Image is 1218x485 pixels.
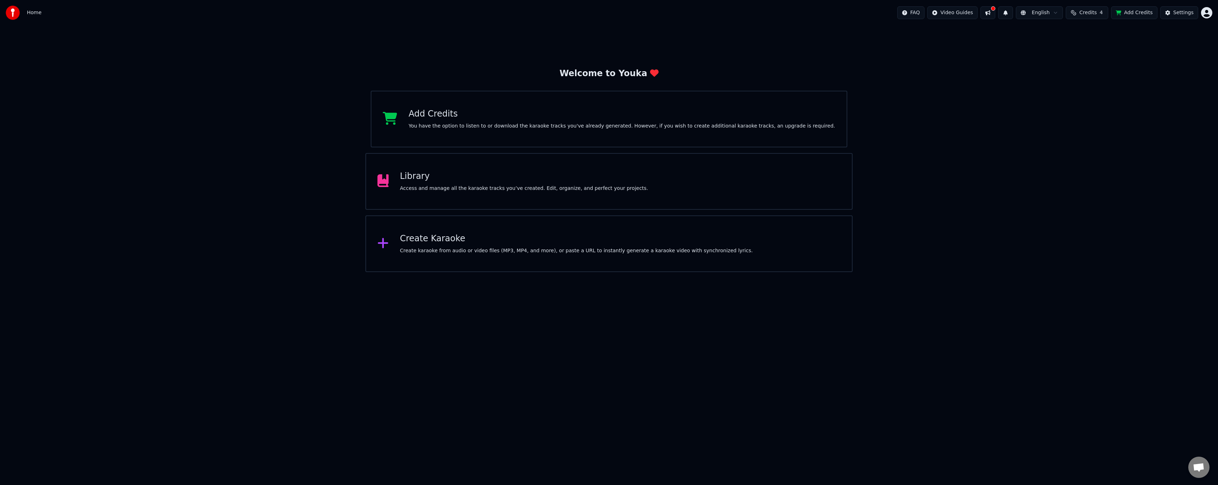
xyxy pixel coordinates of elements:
img: youka [6,6,20,20]
nav: breadcrumb [27,9,41,16]
div: Open chat [1188,457,1210,478]
button: Settings [1160,6,1198,19]
div: Library [400,171,648,182]
div: Access and manage all the karaoke tracks you’ve created. Edit, organize, and perfect your projects. [400,185,648,192]
div: Settings [1173,9,1194,16]
div: Create Karaoke [400,233,753,244]
div: Add Credits [409,108,835,120]
span: Credits [1079,9,1097,16]
button: Video Guides [927,6,978,19]
div: Create karaoke from audio or video files (MP3, MP4, and more), or paste a URL to instantly genera... [400,247,753,254]
div: Welcome to Youka [559,68,659,79]
button: Credits4 [1066,6,1108,19]
button: Add Credits [1111,6,1157,19]
span: Home [27,9,41,16]
button: FAQ [897,6,924,19]
span: 4 [1100,9,1103,16]
div: You have the option to listen to or download the karaoke tracks you've already generated. However... [409,123,835,130]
